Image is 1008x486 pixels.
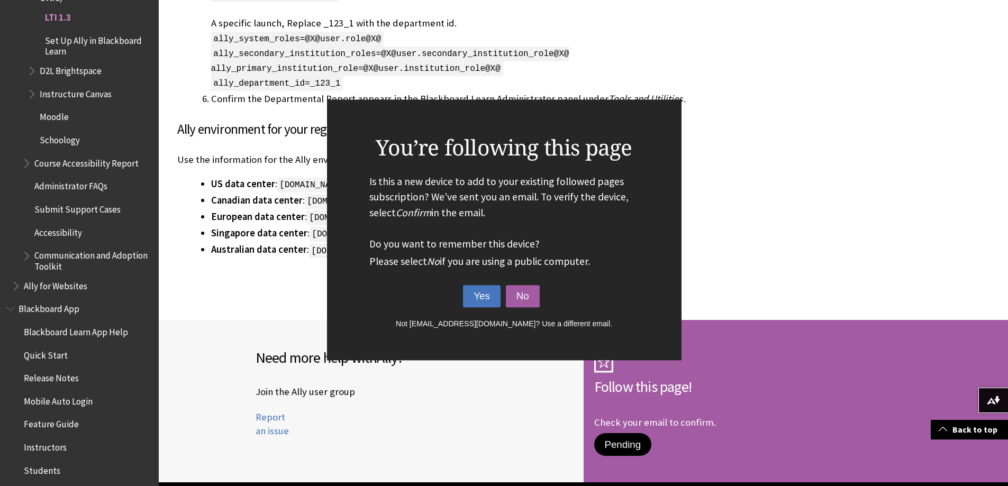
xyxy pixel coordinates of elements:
[594,375,912,398] h2: Follow this page!
[931,420,1008,439] a: Back to top
[310,227,380,242] span: [DOMAIN_NAME]
[211,243,307,255] span: Australian data center
[594,416,716,428] p: Check your email to confirm.
[256,346,573,369] h2: Need more help with ?
[211,32,384,47] span: ally_system_roles=@ X@user.role @X@
[34,247,151,272] span: Communication and Adoption Toolkit
[211,242,833,257] li: :
[40,131,80,145] span: Schoology
[463,286,501,308] button: Yes
[24,277,87,291] span: Ally for Websites
[177,153,833,167] p: Use the information for the Ally environment your institution is hosted in.
[506,286,540,308] button: No
[34,200,121,215] span: Submit Support Cases
[40,85,112,99] span: Instructure Canvas
[211,91,833,106] li: Confirm the Departmental Report appears in the Blackboard Learn Administrator panel under .
[256,384,355,400] a: Join the Ally user group
[369,131,639,163] h2: You’re following this page
[24,346,68,361] span: Quick Start
[211,226,833,241] li: :
[40,62,102,76] span: D2L Brightspace
[24,323,128,337] span: Blackboard Learn App Help
[211,210,305,223] span: European data center
[19,300,79,314] span: Blackboard App
[211,209,833,224] li: :
[211,227,307,239] span: Singapore data center
[211,194,303,206] span: Canadian data center
[369,254,639,269] p: Please select if you are using a public computer.
[427,255,440,268] em: No
[34,154,139,169] span: Course Accessibility Report
[177,120,833,140] h3: Ally environment for your region
[211,47,569,76] span: ally_secondary_institution_roles=@ X@user.secondary _institution_role@X@ ally_primary_institution...
[24,438,67,453] span: Instructors
[396,206,431,219] em: Confirm
[609,93,683,105] span: Tools and Utilities
[24,392,93,407] span: Mobile Auto Login
[24,462,60,476] span: Students
[369,319,639,328] button: Not [EMAIL_ADDRESS][DOMAIN_NAME]? Use a different email.
[369,174,639,252] p: Is this a new device to add to your existing followed pages subscription? We’ve sent you an email...
[594,433,652,456] button: Pending
[34,224,82,238] span: Accessibility
[45,32,151,57] span: Set Up Ally in Blackboard Learn
[305,194,376,209] span: [DOMAIN_NAME]
[211,193,833,208] li: :
[34,178,107,192] span: Administrator FAQs
[24,416,79,430] span: Feature Guide
[211,178,275,190] span: US data center
[309,244,380,259] span: [DOMAIN_NAME]
[211,177,833,191] li: :
[277,178,348,192] span: [DOMAIN_NAME]
[40,108,69,123] span: Moodle
[45,9,71,23] span: LTI 1.3
[307,210,378,225] span: [DOMAIN_NAME]
[256,411,289,437] a: Report an issue
[24,369,79,383] span: Release Notes
[211,76,343,91] span: ally_department_id=_123_1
